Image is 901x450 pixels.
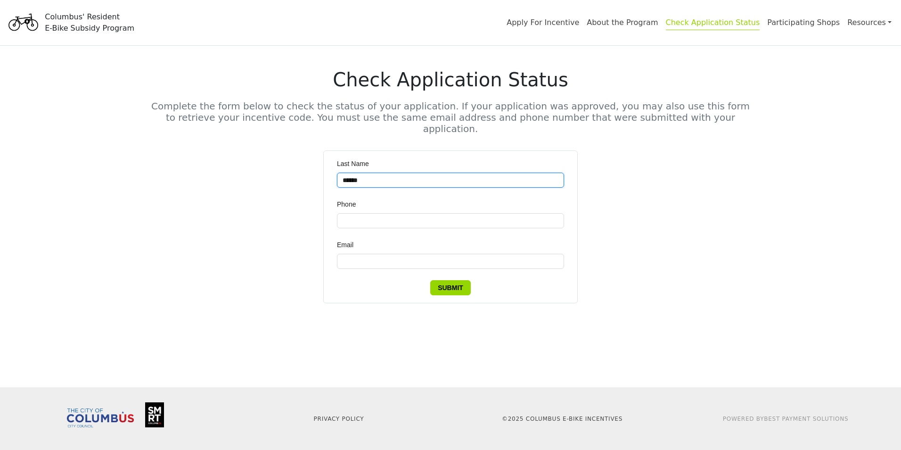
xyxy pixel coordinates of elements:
img: Columbus City Council [67,408,134,427]
span: Submit [438,283,463,293]
a: Participating Shops [767,18,840,27]
input: Email [337,254,564,269]
a: Powered ByBest Payment Solutions [723,416,849,422]
div: Columbus' Resident E-Bike Subsidy Program [45,11,134,34]
label: Phone [337,199,362,209]
img: Program logo [6,6,41,39]
button: Submit [430,280,471,295]
a: Apply For Incentive [507,18,579,27]
p: © 2025 Columbus E-Bike Incentives [456,415,668,423]
h5: Complete the form below to check the status of your application. If your application was approved... [151,100,750,134]
a: About the Program [587,18,658,27]
label: Last Name [337,158,376,169]
h1: Check Application Status [151,68,750,91]
a: Resources [847,13,892,32]
a: Check Application Status [666,18,760,30]
a: Privacy Policy [314,416,364,422]
label: Email [337,240,360,250]
input: Phone [337,213,564,228]
input: Last Name [337,173,564,188]
a: Columbus' ResidentE-Bike Subsidy Program [6,17,134,28]
img: Smart Columbus [145,402,164,427]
